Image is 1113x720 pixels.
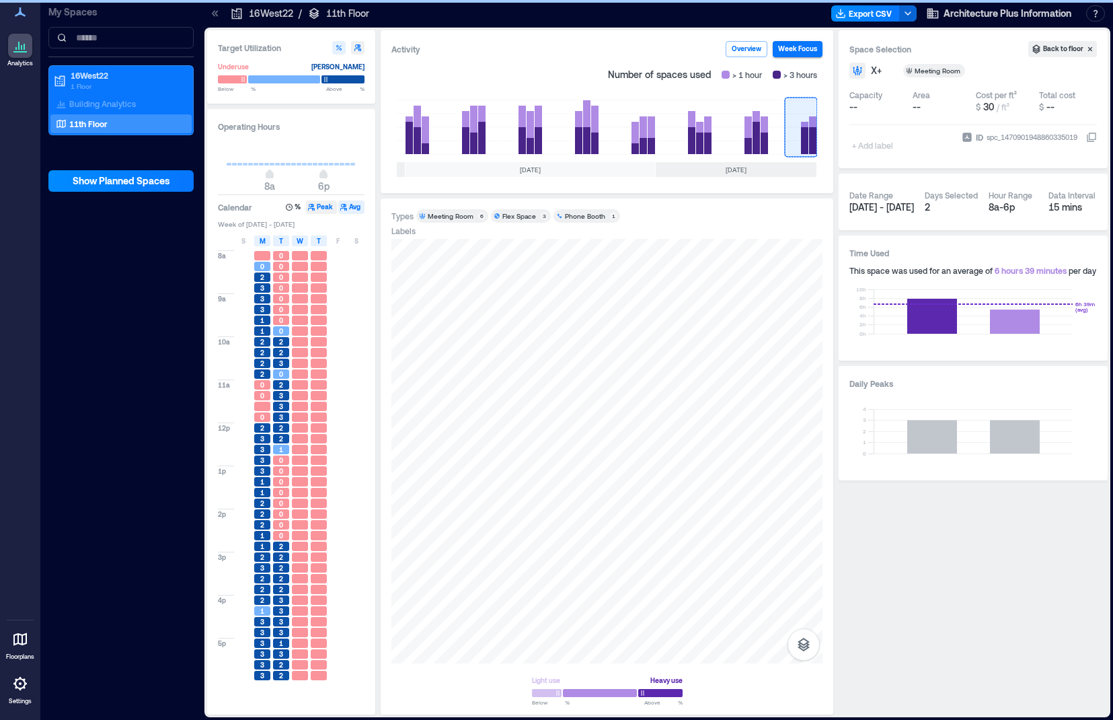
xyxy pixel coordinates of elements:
span: 2 [260,499,264,508]
span: 3 [260,445,264,454]
span: Above % [326,85,364,93]
span: 2 [260,337,264,347]
span: 3 [260,628,264,637]
span: 3 [260,456,264,465]
span: 0 [260,262,264,271]
span: 1 [260,542,264,551]
span: 4p [218,596,226,605]
button: Architecture Plus Information [922,3,1075,24]
tspan: 6h [859,303,866,310]
span: $ [976,102,981,112]
span: 3 [260,649,264,659]
span: 2 [279,380,283,390]
tspan: 4h [859,312,866,319]
button: Show Planned Spaces [48,170,194,192]
span: 2 [279,552,283,562]
span: ID [976,131,983,144]
div: Total cost [1039,89,1075,100]
span: 9a [218,294,226,303]
span: + Add label [849,136,898,155]
span: T [279,236,283,246]
div: 8a - 6p [989,201,1038,214]
button: Export CSV [831,5,900,22]
span: 3 [260,639,264,648]
div: Labels [391,225,416,236]
div: Types [391,211,414,221]
span: 2 [279,563,283,573]
span: 2 [260,585,264,594]
span: 0 [279,294,283,303]
div: Cost per ft² [976,89,1017,100]
span: 0 [279,305,283,314]
span: 0 [279,251,283,260]
span: 3 [260,671,264,680]
div: Days Selected [925,190,978,201]
span: 2 [260,273,264,282]
span: 1 [279,639,283,648]
span: 3 [279,359,283,368]
span: Below % [532,698,570,707]
p: Settings [9,697,32,705]
span: 0 [279,520,283,530]
span: 2 [260,552,264,562]
span: 0 [279,499,283,508]
span: 3 [279,402,283,411]
div: Light use [532,674,560,687]
div: Underuse [218,60,249,73]
span: 2 [279,574,283,583]
tspan: 1 [863,439,866,445]
span: 3 [260,305,264,314]
span: 2 [279,423,283,433]
span: 1 [260,326,264,336]
span: 3p [218,552,226,562]
button: % [284,201,305,214]
span: 2 [260,520,264,530]
div: Activity [391,42,420,56]
span: Architecture Plus Information [944,7,1071,20]
span: 0 [260,391,264,400]
p: 1 Floor [71,81,184,92]
span: -- [849,100,857,114]
span: 3 [279,391,283,400]
span: > 1 hour [732,68,762,81]
p: 16West22 [249,7,293,20]
span: 1 [260,477,264,487]
tspan: 3 [863,417,866,423]
span: 0 [279,509,283,519]
span: T [317,236,321,246]
div: Meeting Room [428,211,473,221]
div: [DATE] [656,162,816,177]
button: -- [849,100,907,114]
div: 6 [477,212,486,220]
span: 8a [264,180,275,192]
span: 3 [260,660,264,670]
p: Floorplans [6,653,34,661]
span: 10a [218,337,230,347]
div: Area [913,89,930,100]
h3: Operating Hours [218,120,364,133]
span: 2 [260,596,264,605]
p: Building Analytics [69,98,136,109]
span: 0 [279,316,283,325]
span: 2 [260,509,264,519]
div: 15 mins [1048,201,1098,214]
tspan: 0h [859,330,866,337]
tspan: 2 [863,428,866,435]
span: 3 [279,606,283,616]
h3: Space Selection [849,42,1028,56]
div: This space was used for an average of per day [849,265,1097,276]
span: 2 [279,660,283,670]
button: Back to floor [1028,41,1097,57]
span: > 3 hours [783,68,817,81]
span: 0 [279,369,283,379]
span: 0 [260,412,264,422]
span: 2 [279,337,283,347]
span: 1 [260,488,264,497]
a: Floorplans [2,623,38,665]
span: 6 hours 39 minutes [995,266,1067,275]
div: Flex Space [502,211,536,221]
span: 3 [260,466,264,476]
span: 3 [279,628,283,637]
tspan: 10h [856,286,866,293]
div: [DATE] [406,162,655,177]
